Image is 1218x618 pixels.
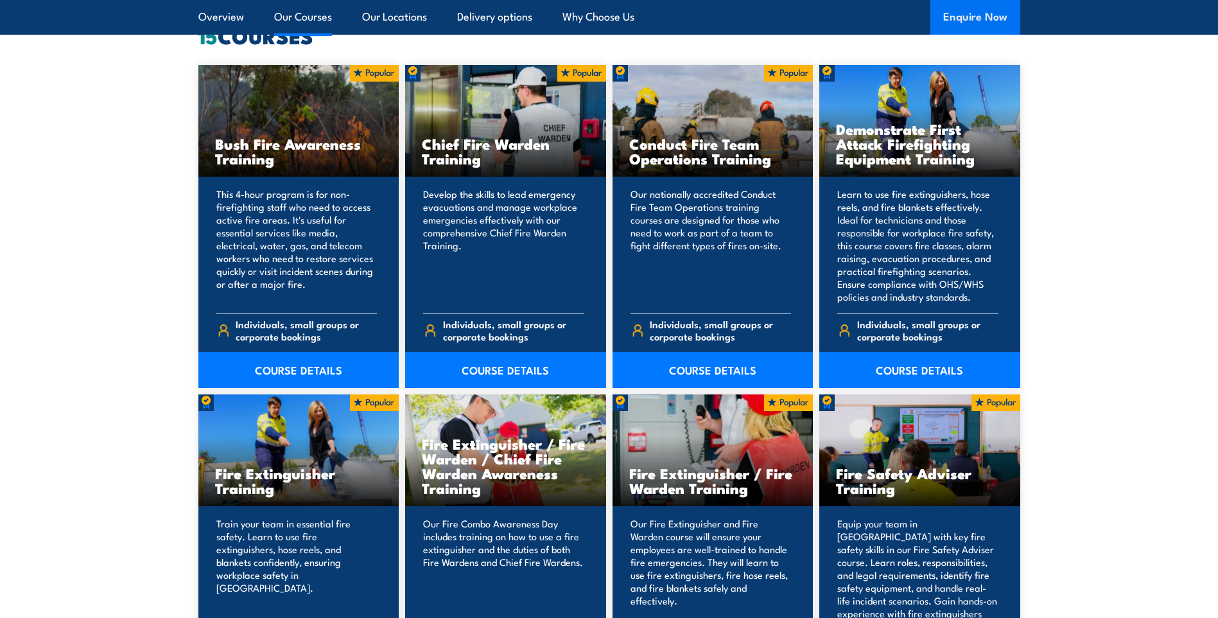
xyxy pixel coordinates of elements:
[857,318,998,342] span: Individuals, small groups or corporate bookings
[215,466,383,495] h3: Fire Extinguisher Training
[423,188,584,303] p: Develop the skills to lead emergency evacuations and manage workplace emergencies effectively wit...
[631,188,792,303] p: Our nationally accredited Conduct Fire Team Operations training courses are designed for those wh...
[198,26,1020,44] h2: COURSES
[215,136,383,166] h3: Bush Fire Awareness Training
[629,136,797,166] h3: Conduct Fire Team Operations Training
[836,121,1004,166] h3: Demonstrate First Attack Firefighting Equipment Training
[613,352,813,388] a: COURSE DETAILS
[405,352,606,388] a: COURSE DETAILS
[629,466,797,495] h3: Fire Extinguisher / Fire Warden Training
[198,19,218,51] strong: 15
[836,466,1004,495] h3: Fire Safety Adviser Training
[216,188,378,303] p: This 4-hour program is for non-firefighting staff who need to access active fire areas. It's usef...
[236,318,377,342] span: Individuals, small groups or corporate bookings
[837,188,998,303] p: Learn to use fire extinguishers, hose reels, and fire blankets effectively. Ideal for technicians...
[198,352,399,388] a: COURSE DETAILS
[422,436,589,495] h3: Fire Extinguisher / Fire Warden / Chief Fire Warden Awareness Training
[819,352,1020,388] a: COURSE DETAILS
[650,318,791,342] span: Individuals, small groups or corporate bookings
[422,136,589,166] h3: Chief Fire Warden Training
[443,318,584,342] span: Individuals, small groups or corporate bookings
